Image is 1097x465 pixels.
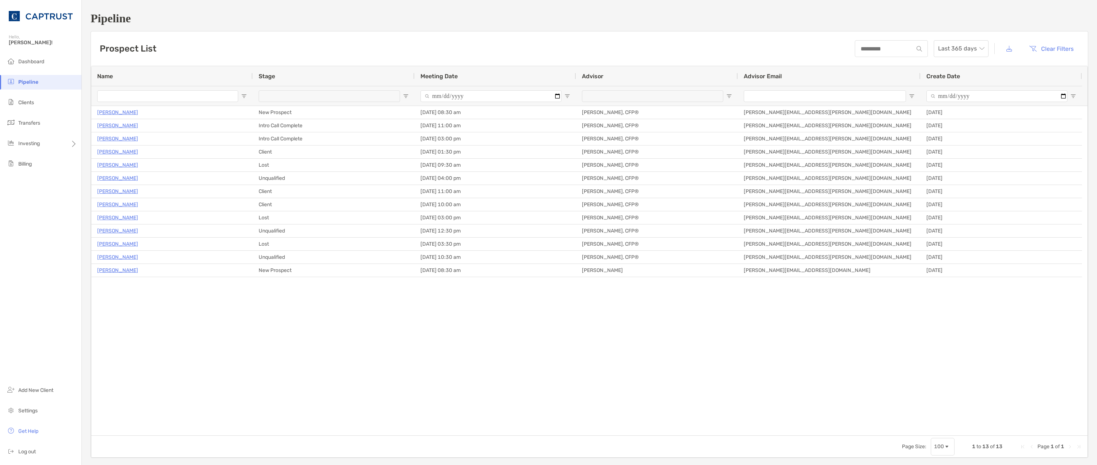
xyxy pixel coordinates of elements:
[18,120,40,126] span: Transfers
[738,264,921,277] div: [PERSON_NAME][EMAIL_ADDRESS][DOMAIN_NAME]
[926,90,1067,102] input: Create Date Filter Input
[253,264,415,277] div: New Prospect
[7,159,15,168] img: billing icon
[415,185,576,198] div: [DATE] 11:00 am
[921,119,1082,132] div: [DATE]
[97,147,138,156] a: [PERSON_NAME]
[921,185,1082,198] div: [DATE]
[9,39,77,46] span: [PERSON_NAME]!
[7,77,15,86] img: pipeline icon
[18,140,40,147] span: Investing
[415,159,576,171] div: [DATE] 09:30 am
[415,211,576,224] div: [DATE] 03:00 pm
[921,224,1082,237] div: [DATE]
[97,187,138,196] a: [PERSON_NAME]
[97,213,138,222] a: [PERSON_NAME]
[576,264,738,277] div: [PERSON_NAME]
[18,387,53,393] span: Add New Client
[1076,444,1082,450] div: Last Page
[744,73,782,80] span: Advisor Email
[564,93,570,99] button: Open Filter Menu
[582,73,603,80] span: Advisor
[97,239,138,249] a: [PERSON_NAME]
[576,132,738,145] div: [PERSON_NAME], CFP®
[253,198,415,211] div: Client
[576,238,738,250] div: [PERSON_NAME], CFP®
[738,159,921,171] div: [PERSON_NAME][EMAIL_ADDRESS][PERSON_NAME][DOMAIN_NAME]
[921,264,1082,277] div: [DATE]
[253,132,415,145] div: Intro Call Complete
[1051,443,1054,450] span: 1
[744,90,906,102] input: Advisor Email Filter Input
[97,134,138,143] a: [PERSON_NAME]
[576,198,738,211] div: [PERSON_NAME], CFP®
[100,44,156,54] h3: Prospect List
[1067,444,1073,450] div: Next Page
[18,428,38,434] span: Get Help
[415,145,576,158] div: [DATE] 01:30 pm
[415,264,576,277] div: [DATE] 08:30 am
[576,172,738,185] div: [PERSON_NAME], CFP®
[921,106,1082,119] div: [DATE]
[576,145,738,158] div: [PERSON_NAME], CFP®
[738,185,921,198] div: [PERSON_NAME][EMAIL_ADDRESS][PERSON_NAME][DOMAIN_NAME]
[97,121,138,130] a: [PERSON_NAME]
[576,159,738,171] div: [PERSON_NAME], CFP®
[921,172,1082,185] div: [DATE]
[1029,444,1035,450] div: Previous Page
[738,172,921,185] div: [PERSON_NAME][EMAIL_ADDRESS][PERSON_NAME][DOMAIN_NAME]
[7,447,15,455] img: logout icon
[18,79,38,85] span: Pipeline
[982,443,989,450] span: 13
[934,443,944,450] div: 100
[18,161,32,167] span: Billing
[576,251,738,264] div: [PERSON_NAME], CFP®
[91,12,1088,25] h1: Pipeline
[253,106,415,119] div: New Prospect
[931,438,955,455] div: Page Size
[996,443,1002,450] span: 13
[97,226,138,235] a: [PERSON_NAME]
[576,185,738,198] div: [PERSON_NAME], CFP®
[403,93,409,99] button: Open Filter Menu
[97,108,138,117] a: [PERSON_NAME]
[926,73,960,80] span: Create Date
[253,224,415,237] div: Unqualified
[253,159,415,171] div: Lost
[97,253,138,262] a: [PERSON_NAME]
[1020,444,1026,450] div: First Page
[990,443,995,450] span: of
[738,224,921,237] div: [PERSON_NAME][EMAIL_ADDRESS][PERSON_NAME][DOMAIN_NAME]
[576,224,738,237] div: [PERSON_NAME], CFP®
[97,200,138,209] a: [PERSON_NAME]
[7,118,15,127] img: transfers icon
[1037,443,1050,450] span: Page
[1055,443,1060,450] span: of
[938,41,984,57] span: Last 365 days
[921,211,1082,224] div: [DATE]
[415,119,576,132] div: [DATE] 11:00 am
[241,93,247,99] button: Open Filter Menu
[97,160,138,170] p: [PERSON_NAME]
[738,106,921,119] div: [PERSON_NAME][EMAIL_ADDRESS][PERSON_NAME][DOMAIN_NAME]
[1061,443,1064,450] span: 1
[97,73,113,80] span: Name
[97,174,138,183] p: [PERSON_NAME]
[253,211,415,224] div: Lost
[738,198,921,211] div: [PERSON_NAME][EMAIL_ADDRESS][PERSON_NAME][DOMAIN_NAME]
[18,58,44,65] span: Dashboard
[921,251,1082,264] div: [DATE]
[97,266,138,275] p: [PERSON_NAME]
[7,57,15,65] img: dashboard icon
[253,238,415,250] div: Lost
[259,73,275,80] span: Stage
[909,93,915,99] button: Open Filter Menu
